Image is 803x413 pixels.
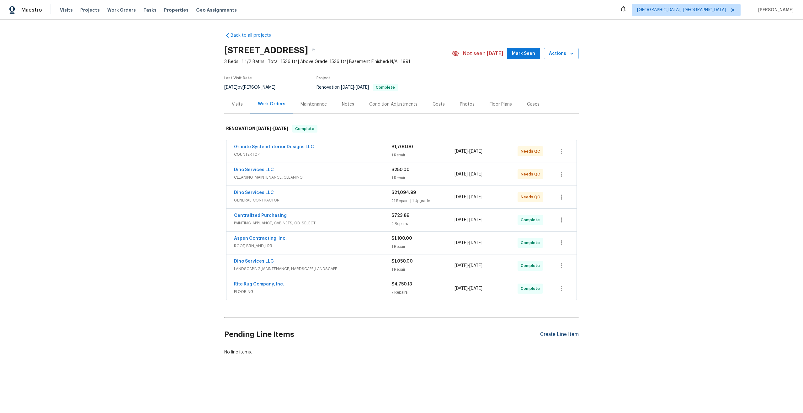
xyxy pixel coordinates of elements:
[234,213,287,218] a: Centralized Purchasing
[455,148,482,154] span: -
[460,101,475,107] div: Photos
[455,172,468,176] span: [DATE]
[391,198,455,204] div: 21 Repairs | 1 Upgrade
[469,172,482,176] span: [DATE]
[143,8,157,12] span: Tasks
[391,221,455,227] div: 2 Repairs
[469,264,482,268] span: [DATE]
[234,266,391,272] span: LANDSCAPING_MAINTENANCE, HARDSCAPE_LANDSCAPE
[463,50,503,57] span: Not seen [DATE]
[234,289,391,295] span: FLOORING
[60,7,73,13] span: Visits
[196,7,237,13] span: Geo Assignments
[224,84,283,91] div: by [PERSON_NAME]
[469,286,482,291] span: [DATE]
[232,101,243,107] div: Visits
[391,266,455,273] div: 1 Repair
[469,149,482,154] span: [DATE]
[455,264,468,268] span: [DATE]
[107,7,136,13] span: Work Orders
[521,194,543,200] span: Needs QC
[521,217,542,223] span: Complete
[256,126,271,131] span: [DATE]
[455,286,468,291] span: [DATE]
[391,236,412,241] span: $1,100.00
[521,171,543,177] span: Needs QC
[433,101,445,107] div: Costs
[273,126,288,131] span: [DATE]
[455,285,482,292] span: -
[234,259,274,264] a: Dino Services LLC
[391,175,455,181] div: 1 Repair
[549,50,574,58] span: Actions
[234,168,274,172] a: Dino Services LLC
[373,86,397,89] span: Complete
[224,85,237,90] span: [DATE]
[455,149,468,154] span: [DATE]
[316,76,330,80] span: Project
[224,349,579,355] div: No line items.
[756,7,794,13] span: [PERSON_NAME]
[455,218,468,222] span: [DATE]
[164,7,189,13] span: Properties
[80,7,100,13] span: Projects
[293,126,317,132] span: Complete
[391,191,416,195] span: $21,094.99
[637,7,726,13] span: [GEOGRAPHIC_DATA], [GEOGRAPHIC_DATA]
[21,7,42,13] span: Maestro
[527,101,540,107] div: Cases
[544,48,579,60] button: Actions
[224,76,252,80] span: Last Visit Date
[512,50,535,58] span: Mark Seen
[469,195,482,199] span: [DATE]
[226,125,288,133] h6: RENOVATION
[455,195,468,199] span: [DATE]
[455,263,482,269] span: -
[224,32,285,39] a: Back to all projects
[521,240,542,246] span: Complete
[391,243,455,250] div: 1 Repair
[258,101,285,107] div: Work Orders
[308,45,319,56] button: Copy Address
[356,85,369,90] span: [DATE]
[234,174,391,180] span: CLEANING_MAINTENANCE, CLEANING
[391,282,412,286] span: $4,750.13
[234,191,274,195] a: Dino Services LLC
[224,59,452,65] span: 3 Beds | 1 1/2 Baths | Total: 1536 ft² | Above Grade: 1536 ft² | Basement Finished: N/A | 1991
[455,194,482,200] span: -
[521,263,542,269] span: Complete
[490,101,512,107] div: Floor Plans
[234,236,287,241] a: Aspen Contracting, Inc.
[455,241,468,245] span: [DATE]
[391,145,413,149] span: $1,700.00
[300,101,327,107] div: Maintenance
[469,218,482,222] span: [DATE]
[234,220,391,226] span: PAINTING, APPLIANCE, CABINETS, OD_SELECT
[455,217,482,223] span: -
[341,85,369,90] span: -
[316,85,398,90] span: Renovation
[234,145,314,149] a: Granite System Interior Designs LLC
[234,282,284,286] a: Rite Rug Company, Inc.
[469,241,482,245] span: [DATE]
[391,213,409,218] span: $723.89
[507,48,540,60] button: Mark Seen
[342,101,354,107] div: Notes
[391,152,455,158] div: 1 Repair
[234,243,391,249] span: ROOF, BRN_AND_LRR
[455,171,482,177] span: -
[224,47,308,54] h2: [STREET_ADDRESS]
[341,85,354,90] span: [DATE]
[391,289,455,295] div: 7 Repairs
[455,240,482,246] span: -
[224,320,540,349] h2: Pending Line Items
[256,126,288,131] span: -
[369,101,417,107] div: Condition Adjustments
[391,259,413,264] span: $1,050.00
[224,119,579,139] div: RENOVATION [DATE]-[DATE]Complete
[540,332,579,337] div: Create Line Item
[234,197,391,203] span: GENERAL_CONTRACTOR
[521,285,542,292] span: Complete
[234,151,391,158] span: COUNTERTOP
[391,168,410,172] span: $250.00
